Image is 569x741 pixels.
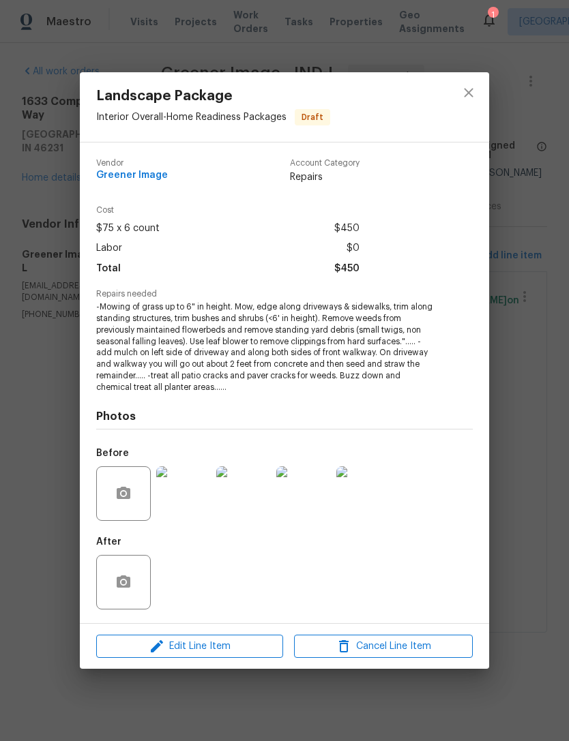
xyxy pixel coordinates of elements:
span: -Mowing of grass up to 6" in height. Mow, edge along driveways & sidewalks, trim along standing s... [96,301,435,393]
span: Labor [96,239,122,258]
h5: After [96,537,121,547]
span: $75 x 6 count [96,219,160,239]
span: $0 [347,239,360,258]
span: Landscape Package [96,89,330,104]
button: close [452,76,485,109]
span: Repairs needed [96,290,473,299]
button: Cancel Line Item [294,635,473,659]
h5: Before [96,449,129,458]
span: Greener Image [96,170,168,181]
span: Edit Line Item [100,638,279,655]
span: Draft [296,110,329,124]
span: Repairs [290,170,360,184]
span: Interior Overall - Home Readiness Packages [96,112,287,122]
span: $450 [334,219,360,239]
span: Account Category [290,159,360,168]
span: Cancel Line Item [298,638,469,655]
h4: Photos [96,410,473,423]
span: Cost [96,206,360,215]
div: 1 [488,8,497,22]
span: $450 [334,259,360,279]
span: Vendor [96,159,168,168]
button: Edit Line Item [96,635,283,659]
span: Total [96,259,121,279]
